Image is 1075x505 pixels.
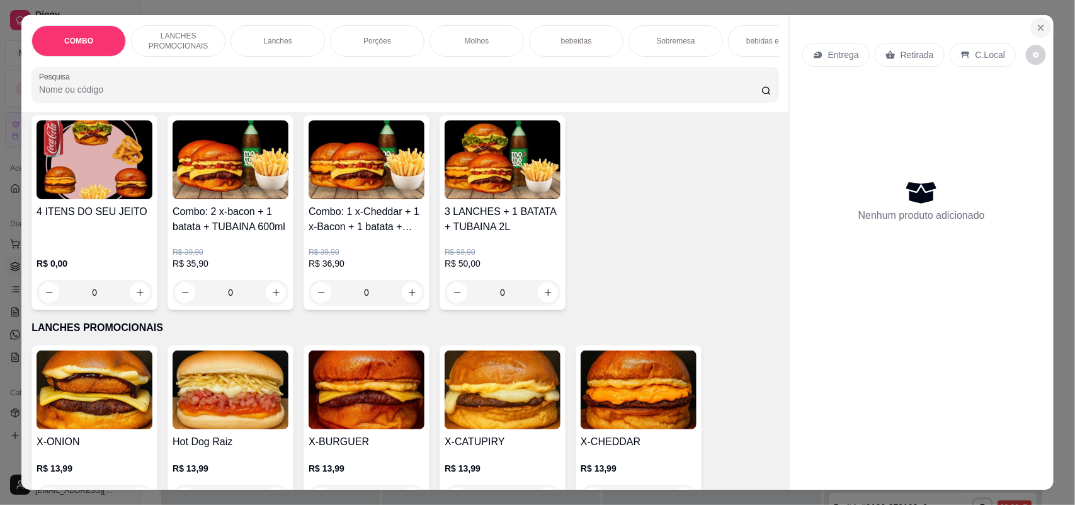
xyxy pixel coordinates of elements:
h4: Combo: 1 x-Cheddar + 1 x-Bacon + 1 batata + TUBAINA 600ml [309,204,424,235]
p: LANCHES PROMOCIONAIS [142,31,215,51]
button: increase-product-quantity [266,282,286,303]
p: Retirada [901,49,934,61]
p: R$ 0,00 [37,257,152,270]
p: Lanches [263,36,292,46]
button: decrease-product-quantity [311,282,331,303]
p: COMBO [64,36,93,46]
button: decrease-product-quantity [175,282,195,303]
p: R$ 35,90 [173,257,288,270]
p: R$ 13,99 [37,462,152,475]
img: product-image [37,120,152,199]
p: Porções [363,36,391,46]
img: product-image [309,351,424,429]
img: product-image [581,351,697,429]
p: R$ 39,90 [173,247,288,257]
p: bebeidas [561,36,592,46]
img: product-image [445,351,560,429]
p: R$ 39,90 [309,247,424,257]
img: product-image [309,120,424,199]
p: Molhos [465,36,489,46]
p: Sobremesa [656,36,695,46]
p: bebidas em geral [746,36,804,46]
img: product-image [445,120,560,199]
button: decrease-product-quantity [1026,45,1046,65]
p: LANCHES PROMOCIONAIS [31,320,779,335]
p: R$ 59,90 [445,247,560,257]
p: R$ 13,99 [445,462,560,475]
h4: Combo: 2 x-bacon + 1 batata + TUBAINA 600ml [173,204,288,235]
img: product-image [173,120,288,199]
h4: X-BURGUER [309,434,424,450]
p: Nenhum produto adicionado [858,208,985,223]
p: R$ 50,00 [445,257,560,270]
p: R$ 13,99 [173,462,288,475]
h4: Hot Dog Raiz [173,434,288,450]
img: product-image [37,351,152,429]
p: Entrega [828,49,859,61]
button: Close [1031,18,1051,38]
button: increase-product-quantity [402,282,422,303]
h4: 3 LANCHES + 1 BATATA + TUBAINA 2L [445,204,560,235]
h4: X-CATUPIRY [445,434,560,450]
h4: X-ONION [37,434,152,450]
label: Pesquisa [39,71,74,82]
h4: 4 ITENS DO SEU JEITO [37,204,152,219]
p: R$ 36,90 [309,257,424,270]
h4: X-CHEDDAR [581,434,697,450]
p: C.Local [975,49,1005,61]
input: Pesquisa [39,83,761,96]
img: product-image [173,351,288,429]
p: R$ 13,99 [581,462,697,475]
p: R$ 13,99 [309,462,424,475]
